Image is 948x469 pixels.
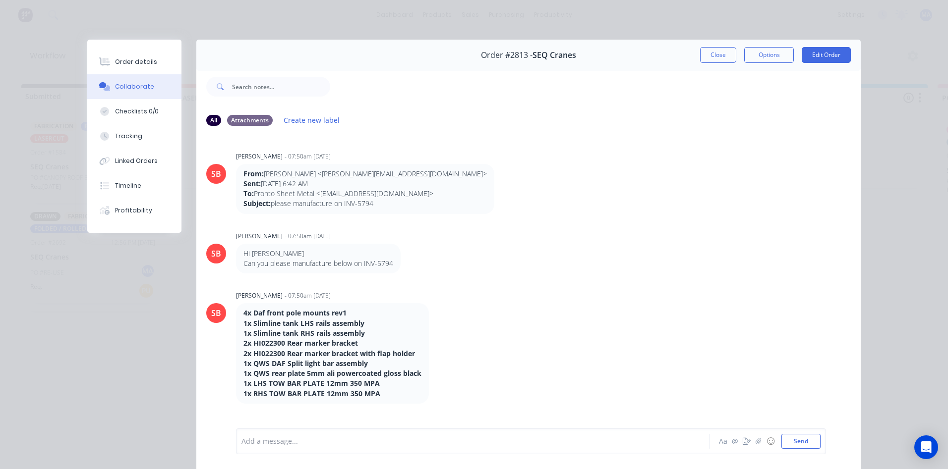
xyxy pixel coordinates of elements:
[533,51,576,60] span: SEQ Cranes
[227,115,273,126] div: Attachments
[211,307,221,319] div: SB
[802,47,851,63] button: Edit Order
[87,50,181,74] button: Order details
[115,206,152,215] div: Profitability
[243,259,393,268] p: Can you please manufacture below on INV-5794
[211,248,221,260] div: SB
[243,368,421,378] strong: 1x QWS rear plate 5mm ali powercoated gloss black
[211,168,221,180] div: SB
[243,308,347,317] strong: 4x Daf front pole mounts rev1
[87,173,181,198] button: Timeline
[729,435,741,447] button: @
[87,149,181,173] button: Linked Orders
[243,349,415,358] strong: 2x HI022300 Rear marker bracket with flap holder
[914,435,938,459] div: Open Intercom Messenger
[236,291,283,300] div: [PERSON_NAME]
[87,124,181,149] button: Tracking
[243,338,358,348] strong: 2x HI022300 Rear marker bracket
[243,359,368,368] strong: 1x QWS DAF Split light bar assembly
[206,115,221,126] div: All
[285,291,331,300] div: - 07:50am [DATE]
[243,328,365,338] strong: 1x Slimline tank RHS rails assembly
[115,132,142,141] div: Tracking
[115,82,154,91] div: Collaborate
[481,51,533,60] span: Order #2813 -
[232,77,330,97] input: Search notes...
[285,232,331,241] div: - 07:50am [DATE]
[87,99,181,124] button: Checklists 0/0
[87,74,181,99] button: Collaborate
[243,318,364,328] strong: 1x Slimline tank LHS rails assembly
[115,181,141,190] div: Timeline
[236,232,283,241] div: [PERSON_NAME]
[717,435,729,447] button: Aa
[285,152,331,161] div: - 07:50am [DATE]
[243,199,271,208] strong: Subject:
[700,47,736,63] button: Close
[243,378,380,388] strong: 1x LHS TOW BAR PLATE 12mm 350 MPA
[279,113,345,127] button: Create new label
[115,57,157,66] div: Order details
[243,249,393,259] p: Hi [PERSON_NAME]
[243,189,254,198] strong: To:
[744,47,794,63] button: Options
[765,435,776,447] button: ☺
[781,434,821,449] button: Send
[243,169,487,209] p: [PERSON_NAME] <[PERSON_NAME][EMAIL_ADDRESS][DOMAIN_NAME]> [DATE] 6:42 AM Pronto Sheet Metal <[EMA...
[243,389,380,398] strong: 1x RHS TOW BAR PLATE 12mm 350 MPA
[243,179,261,188] strong: Sent:
[115,107,159,116] div: Checklists 0/0
[236,152,283,161] div: [PERSON_NAME]
[87,198,181,223] button: Profitability
[115,156,158,165] div: Linked Orders
[243,169,264,178] strong: From:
